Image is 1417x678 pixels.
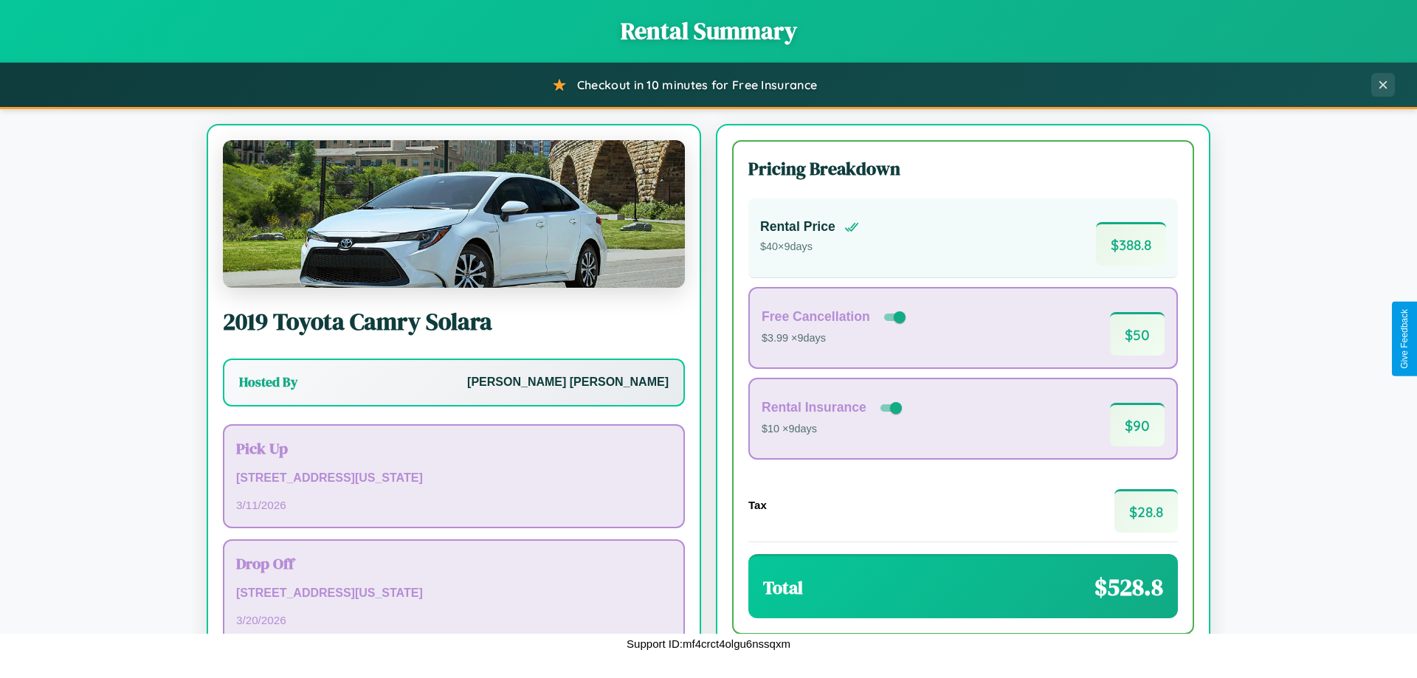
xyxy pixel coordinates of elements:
p: [PERSON_NAME] [PERSON_NAME] [467,372,669,393]
h3: Pick Up [236,437,672,459]
p: [STREET_ADDRESS][US_STATE] [236,583,672,604]
p: $10 × 9 days [762,420,905,439]
p: $3.99 × 9 days [762,329,909,348]
span: $ 528.8 [1094,571,1163,603]
h2: 2019 Toyota Camry Solara [223,305,685,338]
h4: Rental Insurance [762,400,866,415]
div: Give Feedback [1399,309,1410,369]
h4: Free Cancellation [762,309,870,325]
p: $ 40 × 9 days [760,238,859,257]
h4: Tax [748,499,767,511]
span: Checkout in 10 minutes for Free Insurance [577,77,817,92]
h3: Drop Off [236,553,672,574]
span: $ 50 [1110,312,1165,356]
p: Support ID: mf4crct4olgu6nssqxm [627,634,790,654]
h3: Total [763,575,803,600]
p: 3 / 11 / 2026 [236,495,672,515]
img: Toyota Camry Solara [223,140,685,288]
span: $ 90 [1110,403,1165,446]
p: [STREET_ADDRESS][US_STATE] [236,468,672,489]
p: 3 / 20 / 2026 [236,610,672,630]
h4: Rental Price [760,219,835,235]
span: $ 28.8 [1114,489,1178,533]
span: $ 388.8 [1096,222,1166,266]
h1: Rental Summary [15,15,1402,47]
h3: Hosted By [239,373,297,391]
h3: Pricing Breakdown [748,156,1178,181]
